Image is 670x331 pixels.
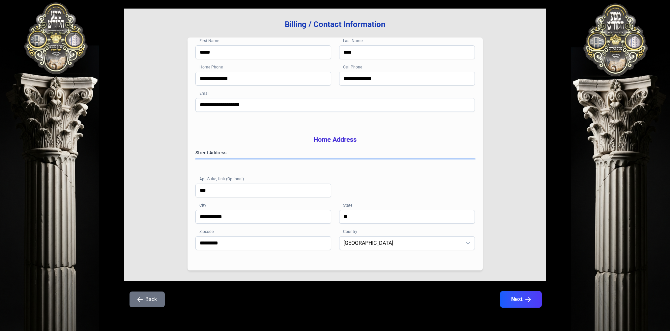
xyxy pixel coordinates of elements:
[195,135,475,144] h3: Home Address
[339,237,461,250] span: United States
[135,19,536,30] h3: Billing / Contact Information
[130,292,165,307] button: Back
[500,291,541,308] button: Next
[195,149,475,156] label: Street Address
[461,237,475,250] div: dropdown trigger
